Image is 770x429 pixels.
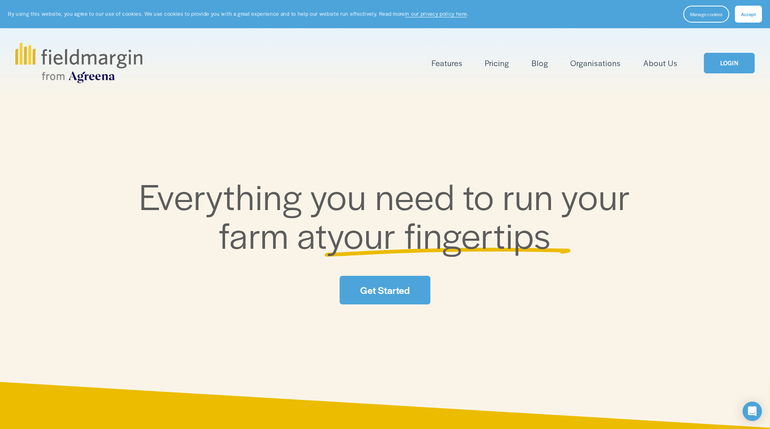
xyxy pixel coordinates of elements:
[643,56,678,70] a: About Us
[741,11,756,17] span: Accept
[327,209,551,259] span: your fingertips
[690,11,722,17] span: Manage cookies
[8,10,468,18] p: By using this website, you agree to our use of cookies. We use cookies to provide you with a grea...
[405,10,467,17] a: in our privacy policy here
[704,53,755,73] a: LOGIN
[532,56,548,70] a: Blog
[432,56,463,70] a: folder dropdown
[485,56,509,70] a: Pricing
[432,57,463,69] span: Features
[15,43,142,83] img: fieldmargin.com
[139,170,639,259] span: Everything you need to run your farm at
[683,6,729,23] button: Manage cookies
[340,276,430,304] a: Get Started
[570,56,621,70] a: Organisations
[735,6,762,23] button: Accept
[743,402,762,421] div: Open Intercom Messenger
